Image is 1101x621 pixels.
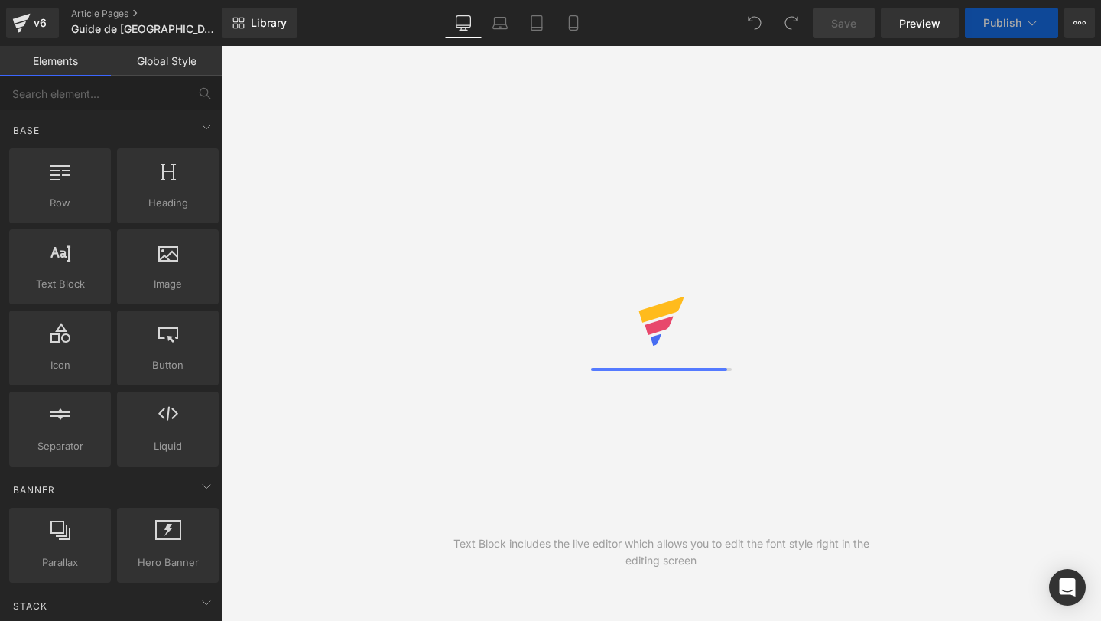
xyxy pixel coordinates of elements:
[441,535,882,569] div: Text Block includes the live editor which allows you to edit the font style right in the editing ...
[555,8,592,38] a: Mobile
[14,438,106,454] span: Separator
[965,8,1058,38] button: Publish
[14,554,106,571] span: Parallax
[14,357,106,373] span: Icon
[881,8,959,38] a: Preview
[831,15,856,31] span: Save
[739,8,770,38] button: Undo
[111,46,222,76] a: Global Style
[122,195,214,211] span: Heading
[899,15,940,31] span: Preview
[122,276,214,292] span: Image
[983,17,1021,29] span: Publish
[445,8,482,38] a: Desktop
[776,8,807,38] button: Redo
[31,13,50,33] div: v6
[122,357,214,373] span: Button
[14,195,106,211] span: Row
[1049,569,1086,606] div: Open Intercom Messenger
[1064,8,1095,38] button: More
[11,599,49,613] span: Stack
[11,123,41,138] span: Base
[71,8,247,20] a: Article Pages
[251,16,287,30] span: Library
[71,23,218,35] span: Guide de [GEOGRAPHIC_DATA]
[6,8,59,38] a: v6
[518,8,555,38] a: Tablet
[14,276,106,292] span: Text Block
[122,438,214,454] span: Liquid
[482,8,518,38] a: Laptop
[11,483,57,497] span: Banner
[122,554,214,571] span: Hero Banner
[222,8,297,38] a: New Library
